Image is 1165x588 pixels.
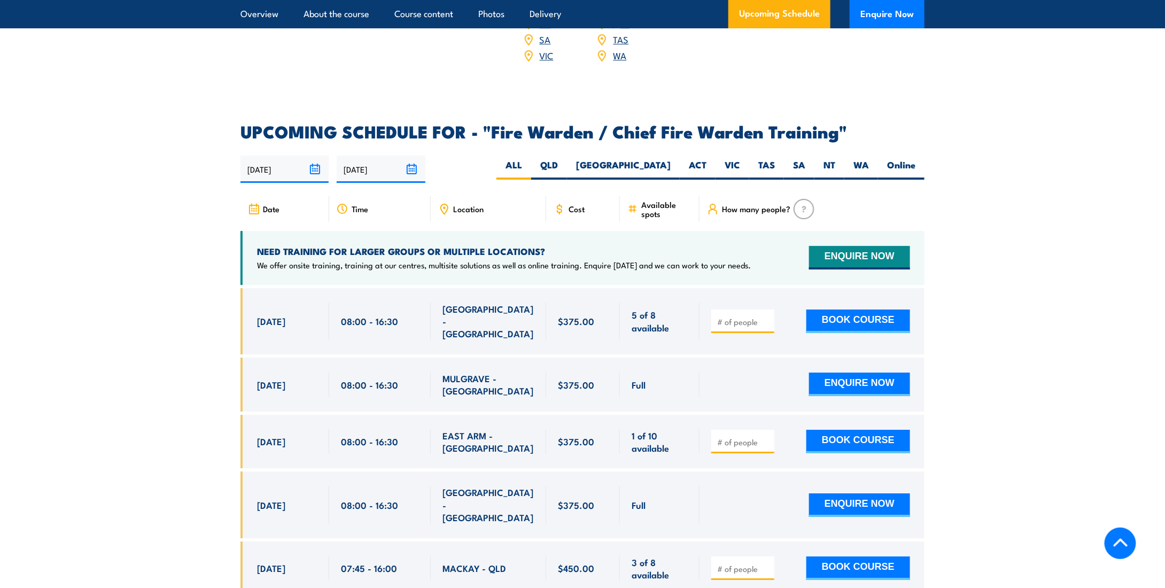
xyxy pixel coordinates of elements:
[496,159,531,180] label: ALL
[257,435,285,447] span: [DATE]
[257,245,751,257] h4: NEED TRAINING FOR LARGER GROUPS OR MULTIPLE LOCATIONS?
[632,556,688,581] span: 3 of 8 available
[341,562,397,574] span: 07:45 - 16:00
[680,159,716,180] label: ACT
[716,159,749,180] label: VIC
[809,373,910,396] button: ENQUIRE NOW
[263,204,279,213] span: Date
[540,33,551,45] a: SA
[749,159,784,180] label: TAS
[613,33,628,45] a: TAS
[717,437,771,447] input: # of people
[632,429,688,454] span: 1 of 10 available
[257,315,285,327] span: [DATE]
[809,493,910,517] button: ENQUIRE NOW
[341,315,398,327] span: 08:00 - 16:30
[806,556,910,580] button: BOOK COURSE
[613,17,630,29] a: QLD
[240,156,329,183] input: From date
[337,156,425,183] input: To date
[784,159,814,180] label: SA
[453,204,484,213] span: Location
[558,435,594,447] span: $375.00
[814,159,844,180] label: NT
[632,308,688,334] span: 5 of 8 available
[240,123,925,138] h2: UPCOMING SCHEDULE FOR - "Fire Warden / Chief Fire Warden Training"
[341,378,398,391] span: 08:00 - 16:30
[558,499,594,511] span: $375.00
[257,260,751,270] p: We offer onsite training, training at our centres, multisite solutions as well as online training...
[257,562,285,574] span: [DATE]
[806,430,910,453] button: BOOK COURSE
[442,486,534,523] span: [GEOGRAPHIC_DATA] - [GEOGRAPHIC_DATA]
[641,200,692,218] span: Available spots
[632,499,646,511] span: Full
[558,378,594,391] span: $375.00
[809,246,910,269] button: ENQUIRE NOW
[352,204,368,213] span: Time
[341,499,398,511] span: 08:00 - 16:30
[717,316,771,327] input: # of people
[878,159,925,180] label: Online
[569,204,585,213] span: Cost
[806,310,910,333] button: BOOK COURSE
[341,435,398,447] span: 08:00 - 16:30
[558,562,594,574] span: $450.00
[442,562,506,574] span: MACKAY - QLD
[613,49,626,61] a: WA
[257,499,285,511] span: [DATE]
[442,303,534,340] span: [GEOGRAPHIC_DATA] - [GEOGRAPHIC_DATA]
[540,17,551,29] a: NT
[717,563,771,574] input: # of people
[844,159,878,180] label: WA
[540,49,554,61] a: VIC
[442,372,534,397] span: MULGRAVE - [GEOGRAPHIC_DATA]
[442,429,534,454] span: EAST ARM - [GEOGRAPHIC_DATA]
[558,315,594,327] span: $375.00
[257,378,285,391] span: [DATE]
[632,378,646,391] span: Full
[567,159,680,180] label: [GEOGRAPHIC_DATA]
[531,159,567,180] label: QLD
[722,204,790,213] span: How many people?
